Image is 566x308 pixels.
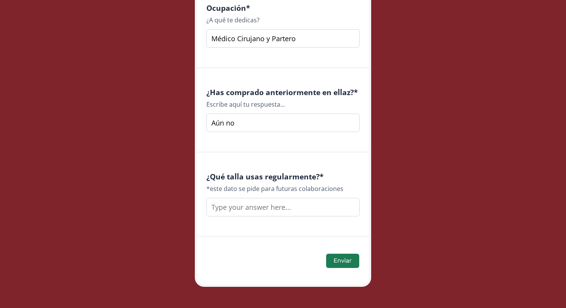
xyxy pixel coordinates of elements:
[206,29,360,48] input: Type your answer here...
[326,254,359,268] button: Enviar
[206,172,360,181] h4: ¿Qué talla usas regularmente? *
[206,3,360,12] h4: Ocupación *
[206,198,360,216] input: Type your answer here...
[206,100,360,109] div: Escribe aquí tu respuesta...
[206,88,360,97] h4: ¿Has comprado anteriormente en ellaz? *
[206,15,360,25] div: ¿A qué te dedicas?
[206,114,360,132] input: Type your answer here...
[206,184,360,193] div: *este dato se pide para futuras colaboraciones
